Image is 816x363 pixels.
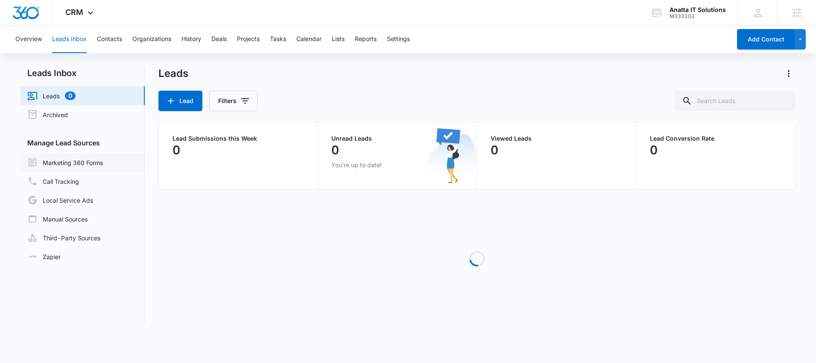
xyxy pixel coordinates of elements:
[27,252,61,261] a: Zapier
[650,143,658,157] p: 0
[173,136,304,142] p: Lead Submissions this Week
[27,91,76,101] a: Leads0
[132,26,171,53] button: Organizations
[27,233,100,243] a: Third-Party Sources
[675,91,796,111] input: Search Leads
[181,26,201,53] button: History
[670,6,726,13] div: account name
[355,26,377,53] button: Reports
[491,136,622,142] p: Viewed Leads
[173,143,180,157] p: 0
[331,160,463,169] p: You’re up to date!
[65,8,83,17] span: CRM
[782,67,796,80] button: Actions
[209,91,257,111] button: Filters
[27,195,93,205] a: Local Service Ads
[27,109,68,120] a: Archived
[331,136,463,142] p: Unread Leads
[20,67,145,80] h2: Leads Inbox
[387,26,410,53] button: Settings
[491,143,498,157] p: 0
[650,136,782,142] p: Lead Conversion Rate
[27,157,103,168] a: Marketing 360 Forms
[158,67,188,80] h1: Leads
[737,29,795,50] button: Add Contact
[27,214,88,224] a: Manual Sources
[270,26,286,53] button: Tasks
[211,26,227,53] button: Deals
[52,26,87,53] button: Leads Inbox
[97,26,122,53] button: Contacts
[27,176,79,186] a: Call Tracking
[237,26,260,53] button: Projects
[331,143,339,157] p: 0
[670,13,726,19] div: account id
[15,26,42,53] button: Overview
[296,26,322,53] button: Calendar
[20,138,145,148] h3: Manage Lead Sources
[158,91,202,111] button: Lead
[332,26,345,53] button: Lists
